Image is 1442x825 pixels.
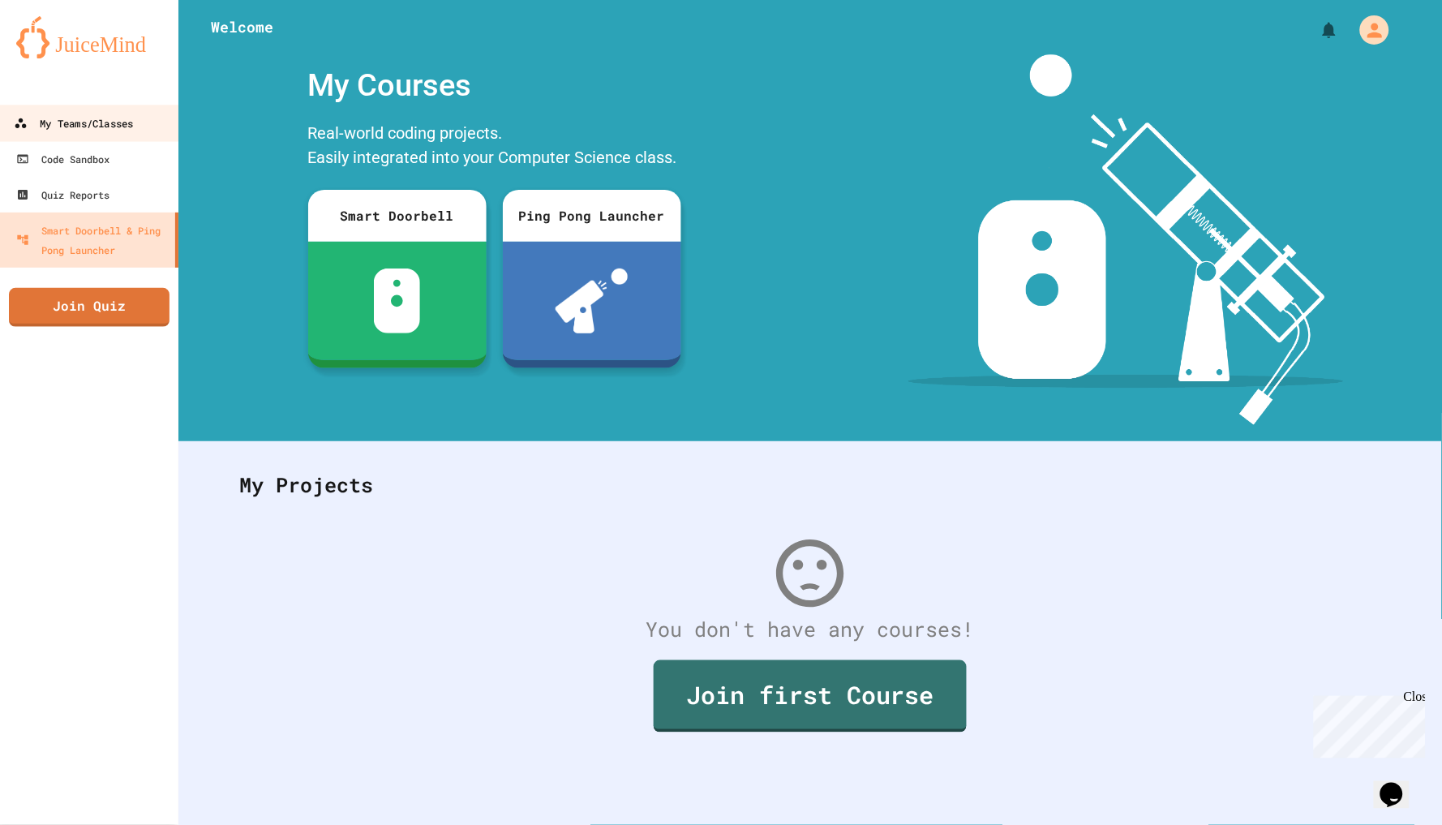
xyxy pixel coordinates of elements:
div: My Teams/Classes [14,114,133,134]
a: Join Quiz [9,288,170,327]
div: My Account [1343,11,1393,49]
div: Chat with us now!Close [6,6,112,103]
div: Real-world coding projects. Easily integrated into your Computer Science class. [300,117,689,178]
img: ppl-with-ball.png [556,269,628,333]
div: My Courses [300,54,689,117]
img: banner-image-my-projects.png [908,54,1343,425]
img: sdb-white.svg [374,269,420,333]
img: logo-orange.svg [16,16,162,58]
div: Quiz Reports [16,185,109,204]
a: Join first Course [654,660,967,733]
div: My Projects [223,453,1397,517]
div: My Notifications [1290,16,1343,44]
div: Smart Doorbell & Ping Pong Launcher [16,221,169,260]
div: Code Sandbox [16,149,109,169]
div: Ping Pong Launcher [503,190,681,242]
div: You don't have any courses! [223,614,1397,645]
iframe: chat widget [1307,690,1426,758]
iframe: chat widget [1374,760,1426,809]
div: Smart Doorbell [308,190,487,242]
